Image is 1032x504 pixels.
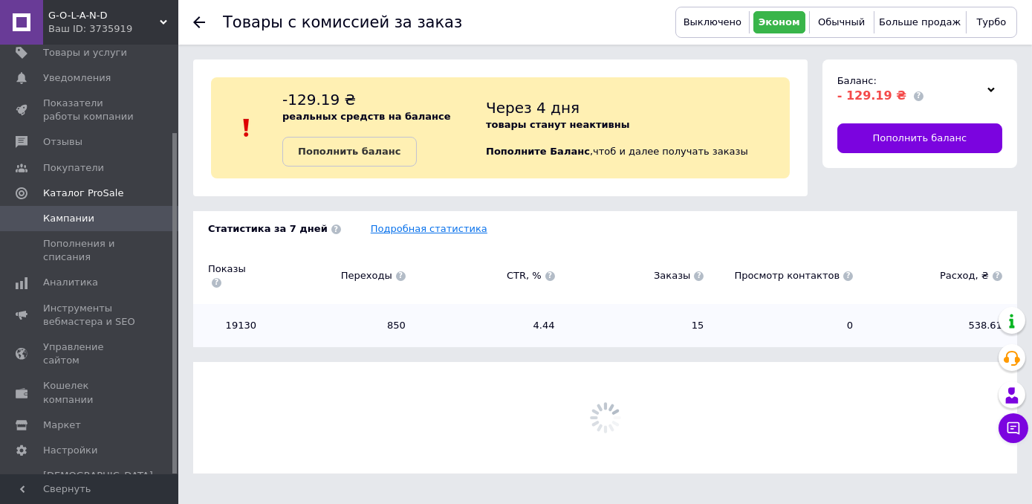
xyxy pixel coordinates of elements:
[298,146,400,157] b: Пополнить баланс
[43,419,81,432] span: Маркет
[753,11,805,33] button: Эконом
[868,269,1002,282] span: Расход, ₴
[271,319,406,332] span: 850
[680,11,745,33] button: Выключено
[570,269,704,282] span: Заказы
[421,319,555,332] span: 4.44
[208,319,256,332] span: 19130
[570,319,704,332] span: 15
[970,11,1013,33] button: Турбо
[208,222,341,236] span: Статистика за 7 дней
[43,444,97,457] span: Настройки
[48,9,160,22] span: G-O-L-A-N-D
[43,237,137,264] span: Пополнения и списания
[837,75,877,86] span: Баланс:
[43,212,94,225] span: Кампании
[43,46,127,59] span: Товары и услуги
[759,16,800,28] span: Эконом
[223,15,462,30] div: Товары с комиссией за заказ
[43,379,137,406] span: Кошелек компании
[282,137,416,167] a: Пополнить баланс
[868,319,1002,332] span: 538.61
[818,16,865,28] span: Обычный
[236,117,258,139] img: :exclamation:
[486,89,790,167] div: , чтоб и далее получать заказы
[43,187,123,200] span: Каталог ProSale
[486,99,580,117] span: Через 4 дня
[371,223,487,234] a: Подробная статистика
[837,123,1002,153] a: Пополнить баланс
[193,16,205,28] div: Вернуться назад
[43,161,104,175] span: Покупатели
[976,16,1006,28] span: Турбо
[421,269,555,282] span: CTR, %
[718,319,853,332] span: 0
[878,11,962,33] button: Больше продаж
[684,16,741,28] span: Выключено
[208,262,256,289] span: Показы
[486,119,630,130] b: товары станут неактивны
[43,135,82,149] span: Отзывы
[43,276,98,289] span: Аналитика
[43,97,137,123] span: Показатели работы компании
[873,132,967,145] span: Пополнить баланс
[282,91,356,109] span: -129.19 ₴
[43,302,137,329] span: Инструменты вебмастера и SEO
[271,269,406,282] span: Переходы
[999,413,1028,443] button: Чат с покупателем
[43,71,111,85] span: Уведомления
[43,340,137,367] span: Управление сайтом
[486,146,590,157] b: Пополните Баланс
[282,111,451,122] b: реальных средств на балансе
[48,22,178,36] div: Ваш ID: 3735919
[814,11,870,33] button: Обычный
[837,88,906,103] span: - 129.19 ₴
[718,269,853,282] span: Просмотр контактов
[879,16,961,28] span: Больше продаж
